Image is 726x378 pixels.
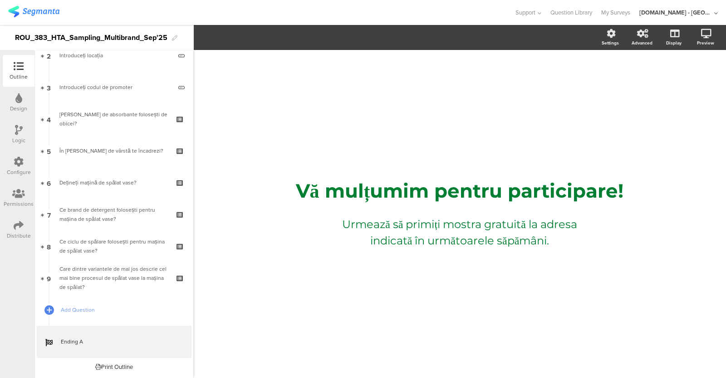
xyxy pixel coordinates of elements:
[47,114,51,124] span: 4
[47,50,51,60] span: 2
[324,216,596,249] p: Urmează să primiți mostra gratuită la adresa indicată în următoarele săpămâni.
[666,40,682,46] div: Display
[95,363,133,371] div: Print Outline
[515,8,535,17] span: Support
[697,40,714,46] div: Preview
[10,104,27,113] div: Design
[37,199,191,230] a: 7 Ce brand de detergent folosești pentru mașina de spălat vase?
[10,73,28,81] div: Outline
[59,51,172,60] div: Introduceți locația
[639,8,712,17] div: [DOMAIN_NAME] - [GEOGRAPHIC_DATA]
[7,168,31,176] div: Configure
[61,305,177,314] span: Add Question
[59,205,168,224] div: Ce brand de detergent folosești pentru mașina de spălat vase?
[47,178,51,188] span: 6
[37,326,191,358] a: Ending A
[632,40,652,46] div: Advanced
[15,30,167,45] div: ROU_383_HTA_Sampling_Multibrand_Sep'25
[7,232,31,240] div: Distribute
[37,167,191,199] a: 6 Dețineți mașină de spălat vase?
[37,40,191,71] a: 2 Introduceți locația
[37,71,191,103] a: 3 Introduceți codul de promoter
[47,146,51,156] span: 5
[12,136,25,144] div: Logic
[37,135,191,167] a: 5 În [PERSON_NAME] de vârstă te încadrezi?
[292,179,628,203] p: Vă mulțumim pentru participare!
[59,110,168,128] div: Ce marcă de absorbante folosești de obicei?
[47,241,51,251] span: 8
[47,273,51,283] span: 9
[59,146,168,155] div: În ce grupă de vârstă te încadrezi?
[47,82,51,92] span: 3
[59,178,168,187] div: Dețineți mașină de spălat vase?
[47,209,51,219] span: 7
[61,337,177,346] span: Ending A
[4,200,34,208] div: Permissions
[37,262,191,294] a: 9 Care dintre variantele de mai jos descrie cel mai bine procesul de spălat vase la mașina de spă...
[59,264,168,292] div: Care dintre variantele de mai jos descrie cel mai bine procesul de spălat vase la mașina de spălat?
[37,230,191,262] a: 8 Ce ciclu de spălare folosești pentru mașina de spălat vase?​
[59,83,172,92] div: Introduceți codul de promoter
[602,40,619,46] div: Settings
[59,237,168,255] div: Ce ciclu de spălare folosești pentru mașina de spălat vase?​
[37,103,191,135] a: 4 [PERSON_NAME] de absorbante folosești de obicei?
[8,6,59,17] img: segmanta logo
